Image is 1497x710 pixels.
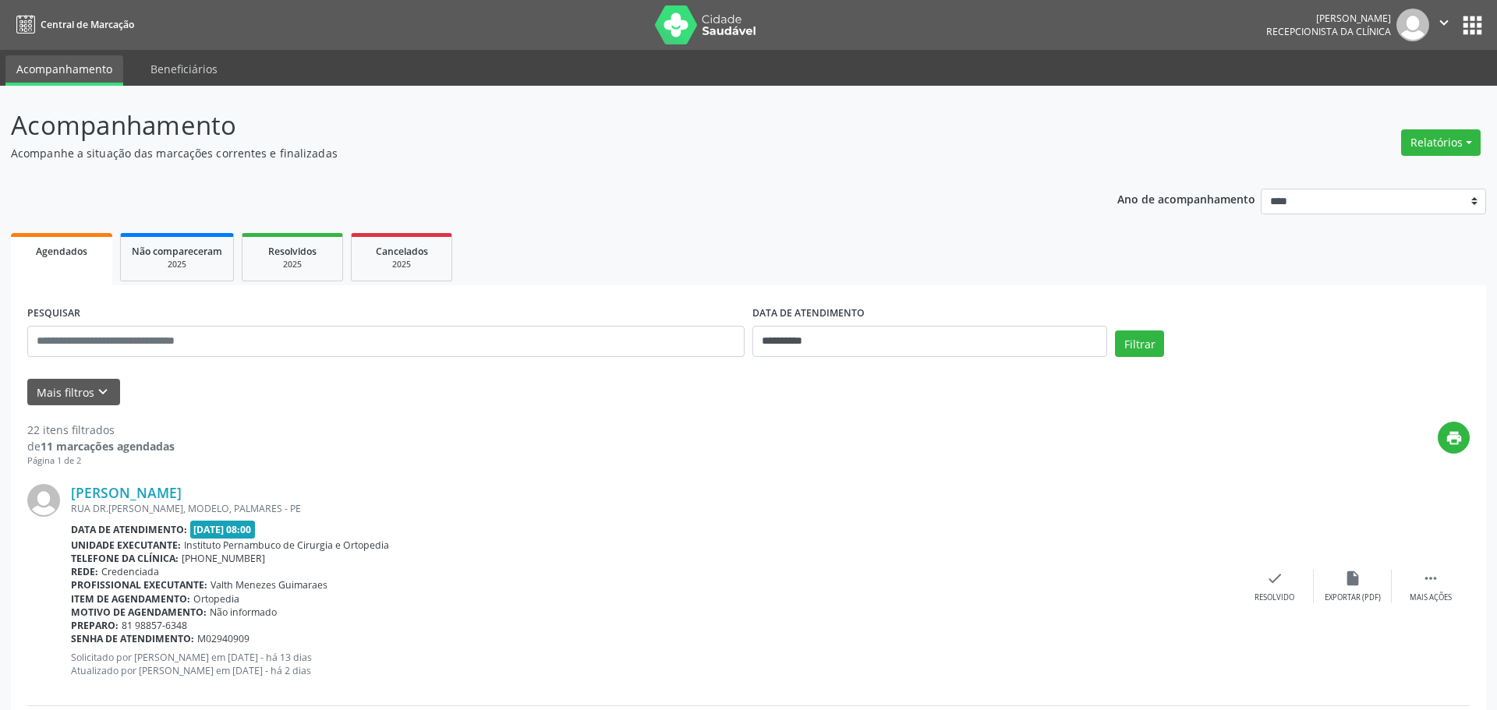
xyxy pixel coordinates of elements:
label: PESQUISAR [27,302,80,326]
strong: 11 marcações agendadas [41,439,175,454]
span: Instituto Pernambuco de Cirurgia e Ortopedia [184,539,389,552]
b: Senha de atendimento: [71,632,194,645]
button:  [1429,9,1459,41]
button: print [1438,422,1470,454]
b: Preparo: [71,619,119,632]
span: Ortopedia [193,592,239,606]
span: Não compareceram [132,245,222,258]
i:  [1422,570,1439,587]
button: Mais filtroskeyboard_arrow_down [27,379,120,406]
a: [PERSON_NAME] [71,484,182,501]
label: DATA DE ATENDIMENTO [752,302,865,326]
span: [DATE] 08:00 [190,521,256,539]
div: Mais ações [1410,592,1452,603]
span: Valth Menezes Guimaraes [211,578,327,592]
span: [PHONE_NUMBER] [182,552,265,565]
b: Telefone da clínica: [71,552,179,565]
div: Página 1 de 2 [27,454,175,468]
span: Central de Marcação [41,18,134,31]
div: Exportar (PDF) [1325,592,1381,603]
p: Solicitado por [PERSON_NAME] em [DATE] - há 13 dias Atualizado por [PERSON_NAME] em [DATE] - há 2... [71,651,1236,677]
span: Cancelados [376,245,428,258]
a: Central de Marcação [11,12,134,37]
img: img [27,484,60,517]
b: Unidade executante: [71,539,181,552]
p: Ano de acompanhamento [1117,189,1255,208]
div: Resolvido [1255,592,1294,603]
a: Acompanhamento [5,55,123,86]
span: 81 98857-6348 [122,619,187,632]
i: insert_drive_file [1344,570,1361,587]
div: de [27,438,175,454]
div: 22 itens filtrados [27,422,175,438]
span: M02940909 [197,632,249,645]
span: Resolvidos [268,245,317,258]
i:  [1435,14,1453,31]
img: img [1396,9,1429,41]
div: RUA DR.[PERSON_NAME], MODELO, PALMARES - PE [71,502,1236,515]
button: Filtrar [1115,330,1164,357]
i: check [1266,570,1283,587]
div: 2025 [132,259,222,270]
b: Item de agendamento: [71,592,190,606]
b: Motivo de agendamento: [71,606,207,619]
a: Beneficiários [140,55,228,83]
button: apps [1459,12,1486,39]
span: Recepcionista da clínica [1266,25,1391,38]
b: Profissional executante: [71,578,207,592]
b: Data de atendimento: [71,523,187,536]
span: Agendados [36,245,87,258]
p: Acompanhamento [11,106,1043,145]
div: [PERSON_NAME] [1266,12,1391,25]
div: 2025 [363,259,441,270]
button: Relatórios [1401,129,1481,156]
div: 2025 [253,259,331,270]
i: print [1446,429,1463,447]
i: keyboard_arrow_down [94,383,111,401]
span: Credenciada [101,565,159,578]
b: Rede: [71,565,98,578]
span: Não informado [210,606,277,619]
p: Acompanhe a situação das marcações correntes e finalizadas [11,145,1043,161]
